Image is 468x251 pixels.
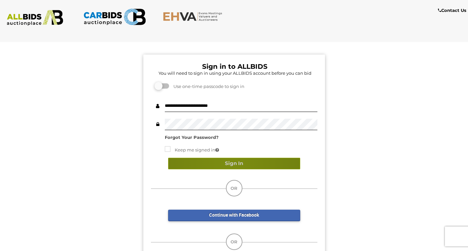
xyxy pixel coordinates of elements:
b: Sign in to ALLBIDS [202,63,268,70]
a: Contact Us [438,7,468,14]
img: ALLBIDS.com.au [4,10,66,26]
img: CARBIDS.com.au [83,7,146,27]
label: Keep me signed in [165,146,219,154]
div: OR [226,180,242,196]
b: Contact Us [438,8,466,13]
div: OR [226,233,242,250]
h5: You will need to sign in using your ALLBIDS account before you can bid [153,71,317,75]
img: EHVA.com.au [163,12,226,21]
span: Use one-time passcode to sign in [170,84,244,89]
button: Sign In [168,158,300,169]
a: Continue with Facebook [168,210,300,221]
a: Forgot Your Password? [165,135,219,140]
